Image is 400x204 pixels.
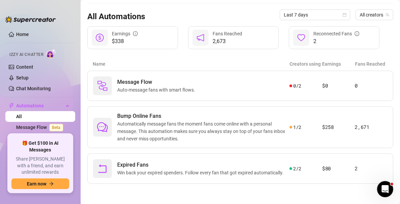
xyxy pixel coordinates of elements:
[196,34,205,42] span: notification
[294,165,301,172] span: 2 / 2
[5,16,56,23] img: logo-BBDzfeDw.svg
[355,60,388,68] article: Fans Reached
[213,31,242,36] span: Fans Reached
[355,31,359,36] span: info-circle
[117,120,290,142] span: Automatically message fans the moment fans come online with a personal message. This automation m...
[16,32,29,37] a: Home
[343,13,347,17] span: calendar
[49,124,63,131] span: Beta
[133,31,138,36] span: info-circle
[87,11,145,22] h3: All Automations
[355,165,388,173] article: 2
[93,60,290,68] article: Name
[16,125,66,130] a: Message FlowBeta
[322,165,355,173] article: $80
[11,140,69,153] span: 🎁 Get $100 in AI Messages
[297,34,305,42] span: heart
[360,10,389,20] span: All creators
[96,34,104,42] span: dollar
[9,52,43,58] span: Izzy AI Chatter
[11,156,69,176] span: Share [PERSON_NAME] with a friend, and earn unlimited rewards
[16,100,64,111] span: Automations
[322,82,355,90] article: $0
[46,49,56,59] img: AI Chatter
[97,163,108,174] span: rollback
[313,37,359,45] span: 2
[322,123,355,131] article: $258
[117,86,198,94] span: Auto-message fans with smart flows.
[112,37,138,45] span: $338
[322,60,355,68] article: Earnings
[16,64,33,70] a: Content
[313,30,359,37] div: Reconnected Fans
[386,13,390,17] span: team
[16,86,51,91] a: Chat Monitoring
[16,75,29,80] a: Setup
[27,181,46,186] span: Earn now
[9,103,14,108] span: thunderbolt
[112,30,138,37] div: Earnings
[97,122,108,133] span: comment
[97,80,108,91] img: svg%3e
[355,82,388,90] article: 0
[213,37,242,45] span: 2,673
[355,123,388,131] article: 2,671
[117,161,286,169] span: Expired Fans
[294,82,301,90] span: 0 / 2
[49,181,54,186] span: arrow-right
[16,114,22,119] a: All
[11,178,69,189] button: Earn nowarrow-right
[294,124,301,131] span: 1 / 2
[377,181,393,197] iframe: Intercom live chat
[290,60,322,68] article: Creators using
[117,78,198,86] span: Message Flow
[117,112,290,120] span: Bump Online Fans
[284,10,346,20] span: Last 7 days
[117,169,286,176] span: Win back your expired spenders. Follow every fan that got expired automatically.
